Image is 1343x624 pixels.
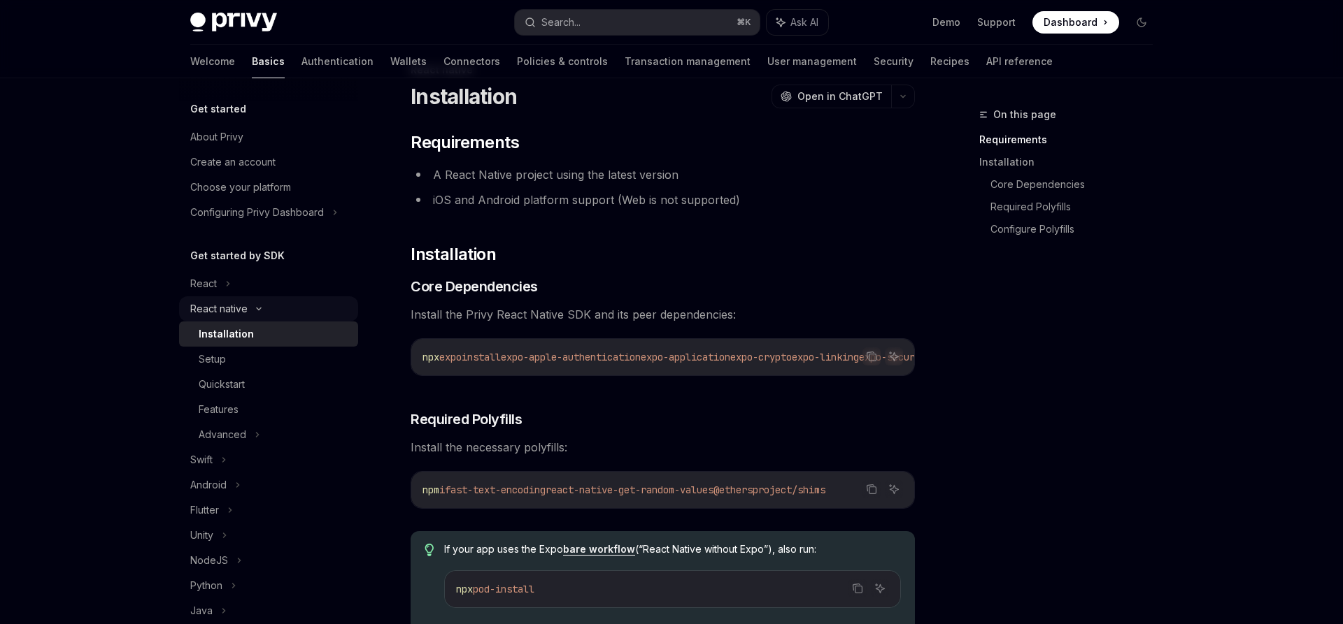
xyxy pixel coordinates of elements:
[190,552,228,569] div: NodeJS
[179,321,358,347] a: Installation
[862,480,881,498] button: Copy the contents from the code block
[199,401,239,418] div: Features
[252,45,285,78] a: Basics
[179,397,358,422] a: Features
[979,151,1164,173] a: Installation
[990,218,1164,240] a: Configure Polyfills
[179,372,358,397] a: Quickstart
[422,351,439,363] span: npx
[190,275,217,292] div: React
[190,577,222,594] div: Python
[1032,11,1119,34] a: Dashboard
[199,376,245,393] div: Quickstart
[199,326,254,342] div: Installation
[932,15,960,29] a: Demo
[190,451,213,468] div: Swift
[190,247,285,264] h5: Get started by SDK
[390,45,427,78] a: Wallets
[411,165,915,184] li: A React Native project using the latest version
[456,583,473,595] span: npx
[179,124,358,150] a: About Privy
[772,85,891,108] button: Open in ChatGPT
[713,484,825,496] span: @ethersproject/shims
[190,154,276,170] div: Create an account
[443,45,500,78] a: Connectors
[190,502,219,518] div: Flutter
[625,45,751,78] a: Transaction management
[501,351,641,363] span: expo-apple-authentication
[986,45,1053,78] a: API reference
[885,480,903,498] button: Ask AI
[563,543,635,556] a: bare workflow
[301,45,374,78] a: Authentication
[190,204,324,221] div: Configuring Privy Dashboard
[1130,11,1153,34] button: Toggle dark mode
[190,527,213,544] div: Unity
[730,351,792,363] span: expo-crypto
[190,45,235,78] a: Welcome
[439,484,445,496] span: i
[179,175,358,200] a: Choose your platform
[541,14,581,31] div: Search...
[859,351,954,363] span: expo-secure-store
[411,437,915,457] span: Install the necessary polyfills:
[848,579,867,597] button: Copy the contents from the code block
[190,129,243,145] div: About Privy
[871,579,889,597] button: Ask AI
[179,347,358,372] a: Setup
[199,351,226,368] div: Setup
[979,129,1164,151] a: Requirements
[411,277,538,296] span: Core Dependencies
[422,484,439,496] span: npm
[425,544,434,556] svg: Tip
[179,150,358,175] a: Create an account
[797,89,883,103] span: Open in ChatGPT
[190,13,277,32] img: dark logo
[411,305,915,324] span: Install the Privy React Native SDK and its peer dependencies:
[993,106,1056,123] span: On this page
[874,45,914,78] a: Security
[930,45,969,78] a: Recipes
[444,542,901,556] span: If your app uses the Expo (“React Native without Expo”), also run:
[199,426,246,443] div: Advanced
[546,484,713,496] span: react-native-get-random-values
[462,351,501,363] span: install
[517,45,608,78] a: Policies & controls
[990,196,1164,218] a: Required Polyfills
[977,15,1016,29] a: Support
[885,347,903,365] button: Ask AI
[473,583,534,595] span: pod-install
[190,179,291,196] div: Choose your platform
[190,477,227,493] div: Android
[862,347,881,365] button: Copy the contents from the code block
[1044,15,1097,29] span: Dashboard
[445,484,546,496] span: fast-text-encoding
[411,243,496,266] span: Installation
[190,101,246,117] h5: Get started
[767,10,828,35] button: Ask AI
[411,190,915,210] li: iOS and Android platform support (Web is not supported)
[190,602,213,619] div: Java
[641,351,730,363] span: expo-application
[792,351,859,363] span: expo-linking
[190,300,248,317] div: React native
[411,131,519,154] span: Requirements
[990,173,1164,196] a: Core Dependencies
[439,351,462,363] span: expo
[737,17,751,28] span: ⌘ K
[767,45,857,78] a: User management
[411,409,522,429] span: Required Polyfills
[790,15,818,29] span: Ask AI
[515,10,760,35] button: Search...⌘K
[411,84,517,109] h1: Installation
